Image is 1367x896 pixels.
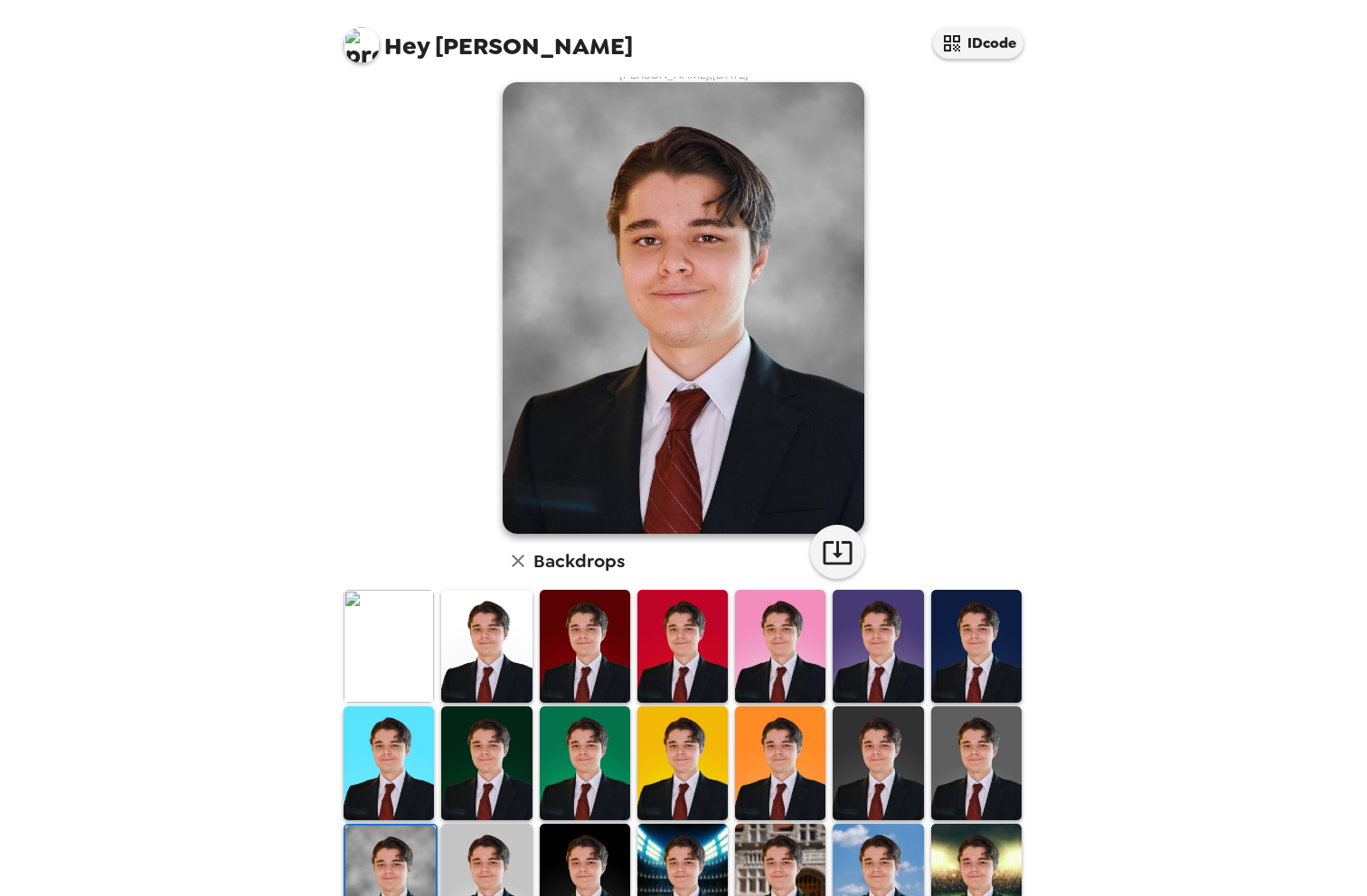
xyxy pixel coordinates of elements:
h6: Backdrops [533,546,625,575]
img: Original [344,590,434,703]
button: IDcode [933,27,1023,59]
span: [PERSON_NAME] [344,18,633,59]
img: user [503,82,864,534]
img: profile pic [344,27,380,63]
span: Hey [384,30,429,62]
